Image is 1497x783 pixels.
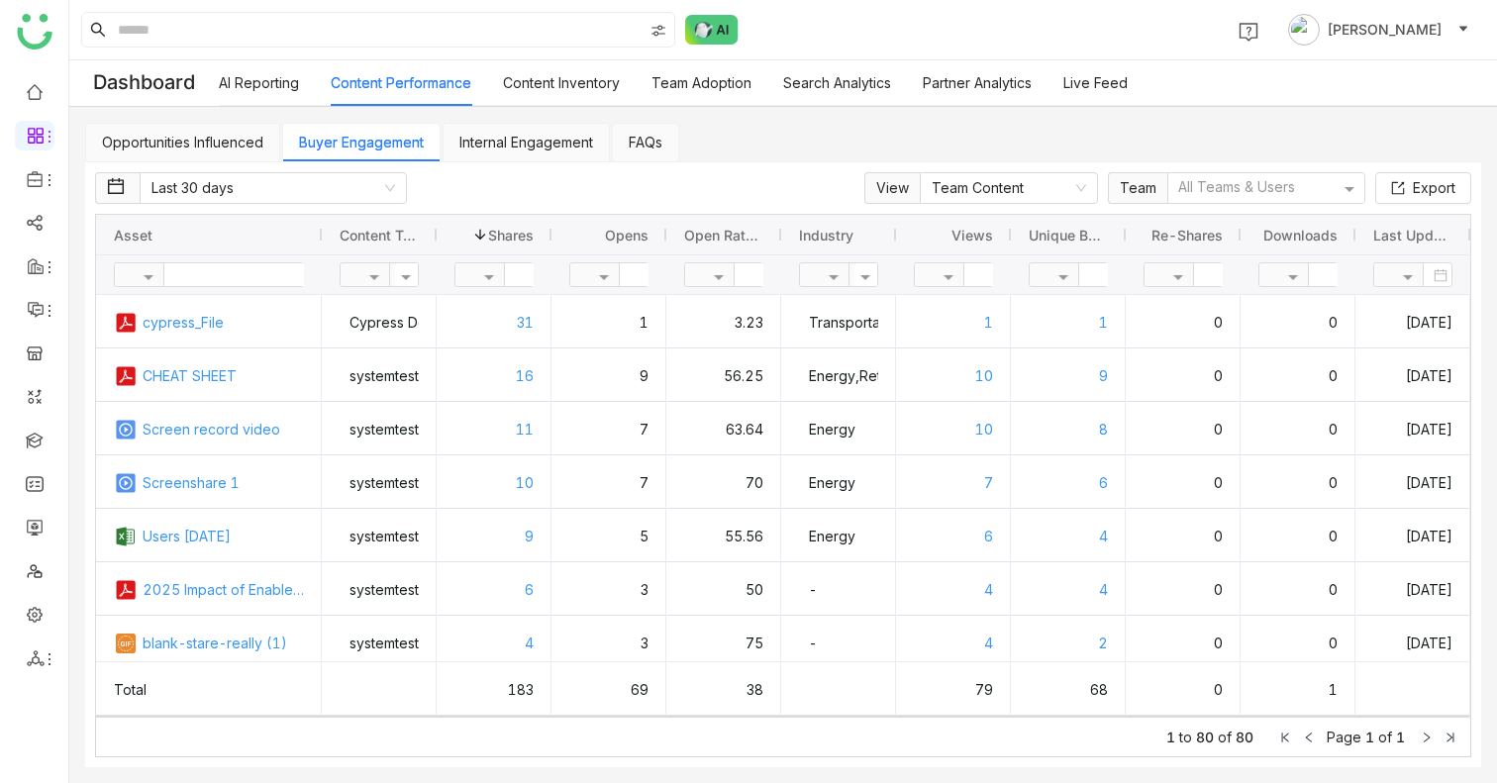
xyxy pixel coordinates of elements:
img: search-type.svg [650,23,666,39]
div: 6 [454,563,534,616]
span: Open Rate (%) [684,227,763,244]
gtmb-cell-renderer: [DATE] [1373,617,1452,669]
div: 9 [454,510,534,562]
div: 2 [1029,617,1108,669]
div: 2025 Impact of Enablement Report (1) [114,563,304,616]
div: systemtesting011 [349,563,465,616]
a: cypress_File [143,296,304,348]
a: 2025 Impact of Enablement Report (1) [143,563,304,616]
div: 0 [1144,456,1223,509]
gtmb-cell-renderer: 5 [569,510,649,562]
div: systemtesting011 [349,349,465,402]
span: 1 [1396,729,1405,745]
span: Page [1327,729,1361,745]
div: 10 [454,456,534,509]
a: Buyer Engagement [299,134,424,150]
div: 0 [1258,349,1338,402]
div: 0 [1144,403,1223,455]
div: 4 [1029,563,1108,616]
span: 80 [1196,729,1214,745]
a: Opportunities Influenced [102,134,263,150]
img: pdf.svg [114,578,138,602]
div: cypress_File [114,296,304,348]
div: Energy [809,510,888,562]
span: Views [951,227,993,244]
div: blank-stare-really (1) [114,617,304,669]
gtmb-cell-renderer: [DATE] [1373,563,1452,616]
div: systemtesting011 [349,403,465,455]
div: 0 [1144,663,1223,716]
gtmb-cell-renderer: 3 [569,563,649,616]
span: of [1378,729,1392,745]
div: 0 [1258,563,1338,616]
gtmb-cell-renderer: [DATE] [1373,403,1452,455]
a: Content Performance [331,74,471,91]
div: 0 [1144,563,1223,616]
gtmb-cell-renderer: 1 [569,296,649,348]
div: 1 [1258,663,1338,716]
a: Screenshare 1 [143,456,304,509]
img: logo [17,14,52,49]
gtmb-cell-renderer: 56.25 [684,349,763,402]
div: Dashboard [69,60,219,106]
gtmb-cell-renderer: 69 [569,663,649,716]
img: mp4.svg [114,418,138,441]
div: 183 [454,663,534,716]
div: 0 [1144,510,1223,562]
a: Screen record video [143,403,304,455]
a: FAQs [629,134,662,150]
div: systemtesting011 [349,617,465,669]
span: Content Type [340,227,419,244]
div: Cypress Dont delete [349,296,485,348]
div: - [809,617,888,669]
button: [PERSON_NAME] [1284,14,1473,46]
span: 80 [1236,729,1253,745]
div: 0 [1258,296,1338,348]
a: Partner Analytics [923,74,1032,91]
img: pdf.svg [114,311,138,335]
span: Asset [114,227,152,244]
a: Live Feed [1063,74,1128,91]
div: 4 [914,563,993,616]
img: help.svg [1239,22,1258,42]
div: 0 [1144,296,1223,348]
div: systemtesting011 [349,510,465,562]
div: 31 [454,296,534,348]
div: 7 [914,456,993,509]
div: systemtesting011 [349,456,465,509]
gtmb-cell-renderer: 70 [684,456,763,509]
span: to [1179,729,1192,745]
div: 10 [914,403,993,455]
gtmb-cell-renderer: 75 [684,617,763,669]
gtmb-cell-renderer: 3 [569,617,649,669]
gtmb-cell-renderer: [DATE] [1373,510,1452,562]
a: Content Inventory [503,74,620,91]
div: 0 [1258,617,1338,669]
span: 1 [1365,729,1374,745]
img: pdf.svg [114,364,138,388]
div: Energy [809,456,888,509]
div: 68 [1029,663,1108,716]
gtmb-cell-renderer: 38 [684,663,763,716]
div: 10 [914,349,993,402]
span: Unique Buyer Views [1029,227,1108,244]
div: CHEAT SHEET [114,349,304,402]
img: avatar [1288,14,1320,46]
div: Energy,Retail [809,349,888,402]
div: - [809,563,888,616]
div: Screenshare 1 [114,456,304,509]
div: Total [114,663,304,716]
span: 1 [1166,729,1175,745]
div: 79 [914,663,993,716]
span: Last Updated [1373,227,1452,244]
img: gif.svg [114,632,138,655]
div: Users 07-21-2025 [114,510,304,562]
div: 0 [1258,403,1338,455]
gtmb-cell-renderer: [DATE] [1373,456,1452,509]
img: xlsx.svg [114,525,138,548]
div: 4 [1029,510,1108,562]
div: 4 [454,617,534,669]
span: Team [1120,179,1156,196]
span: Downloads [1263,227,1338,244]
a: CHEAT SHEET [143,349,304,402]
